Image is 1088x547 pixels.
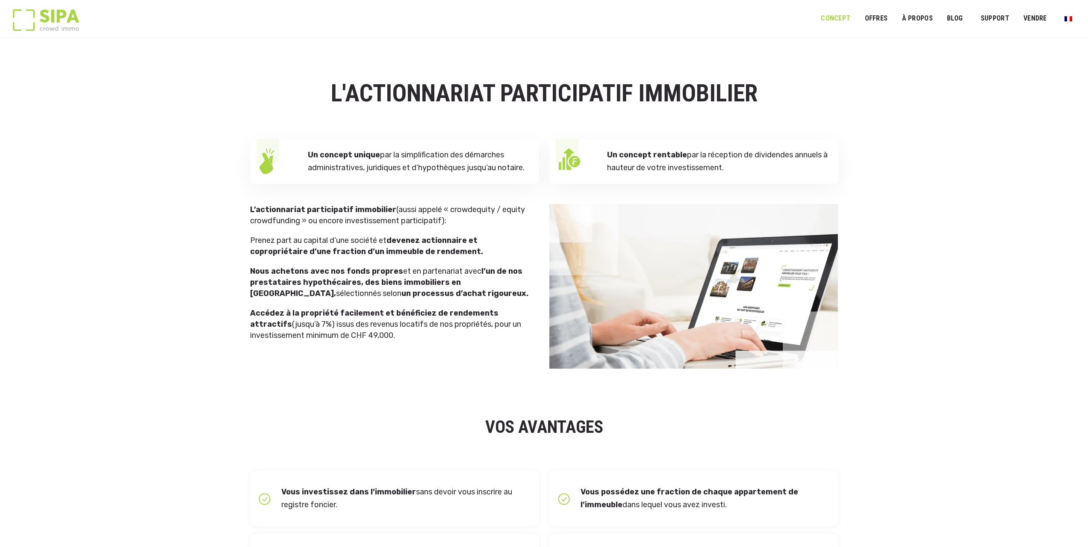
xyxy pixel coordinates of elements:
p: (aussi appelé « crowdequity / equity crowdfunding » ou encore investissement participatif): [250,204,531,226]
img: Français [1064,16,1072,21]
strong: Vous possédez une fraction de chaque appartement de l’immeuble [581,487,798,510]
a: Passer à [1059,10,1078,27]
p: Prenez part au capital d’une société et [250,235,531,257]
p: et en partenariat avec sélectionnés selon [250,266,531,299]
strong: devenez actionnaire et copropriétaire d’une fraction d’un immeuble de rendement. [250,236,483,256]
p: par la réception de dividendes annuels à hauteur de votre investissement. [607,148,829,174]
a: À PROPOS [896,9,938,28]
strong: Nous achetons avec nos fonds propres [250,266,403,276]
nav: Menu principal [821,8,1075,29]
img: Concept banner [549,204,838,369]
strong: Accédez à la propriété facilement et bénéficiez de rendements attractifs [250,308,498,329]
p: (jusqu’à 7%) issus des revenus locatifs de nos propriétés, pour un investissement minimum de CHF ... [250,308,531,341]
a: VENDRE [1018,9,1053,28]
strong: un processus d’achat rigoureux. [401,289,528,298]
strong: Un concept unique [308,150,380,160]
p: dans lequel vous avez investi. [581,485,830,512]
img: icon-box-check [558,493,570,505]
img: icon-box-check [259,493,271,505]
img: Logo [13,9,79,31]
a: Blog [941,9,969,28]
strong: Vous investissez dans l’immobilier [281,487,416,497]
a: Concept [815,9,856,28]
strong: Un concept rentable [607,150,687,160]
h2: VOS AVANTAGES [250,416,838,438]
a: SUPPORT [975,9,1015,28]
strong: l’un de nos prestataires hypothécaires, des biens immobiliers en [GEOGRAPHIC_DATA], [250,266,522,298]
strong: immobilier [355,205,396,214]
p: par la simplification des démarches administratives, juridiques et d’hypothèques jusqu’au notaire. [308,148,529,174]
h1: L'ACTIONNARIAT PARTICIPATIF IMMOBILIER [250,80,838,107]
strong: L’actionnariat participatif [250,205,354,214]
p: sans devoir vous inscrire au registre foncier. [281,485,531,512]
a: OFFRES [859,9,893,28]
